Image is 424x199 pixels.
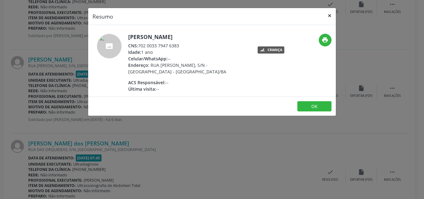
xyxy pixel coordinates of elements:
[268,48,282,52] div: Criança
[128,42,249,49] div: 702 0033 7947 6383
[128,56,168,62] span: Celular/WhatsApp:
[128,62,226,75] span: RUA [PERSON_NAME], S/N - [GEOGRAPHIC_DATA] - [GEOGRAPHIC_DATA]/BA
[128,55,249,62] div: --
[323,8,336,23] button: Close
[128,34,249,40] h5: [PERSON_NAME]
[128,43,138,49] span: CNS:
[128,79,249,86] div: --
[297,101,332,112] button: OK
[128,86,156,92] span: Última visita:
[92,12,113,20] h5: Resumo
[128,49,249,55] div: 1 ano
[322,37,328,43] i: print
[319,34,332,46] button: print
[128,86,249,92] div: --
[97,34,122,58] img: accompaniment
[128,62,149,68] span: Endereço:
[128,49,141,55] span: Idade:
[128,80,165,85] span: ACS Responsável:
